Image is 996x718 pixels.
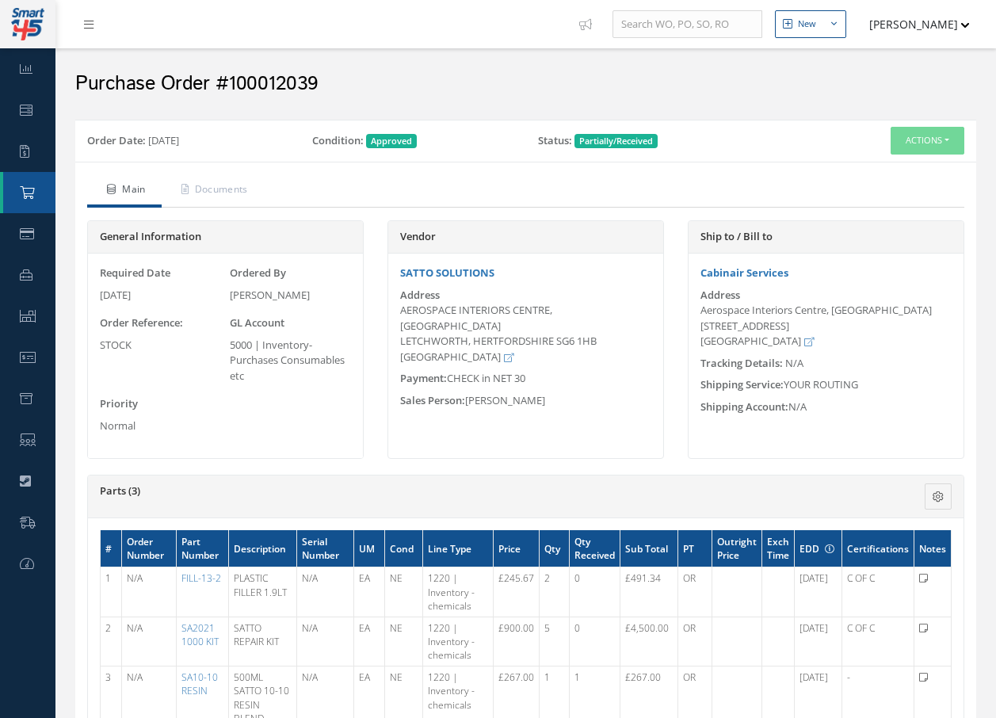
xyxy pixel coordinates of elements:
[700,399,788,414] span: Shipping Account:
[400,371,447,385] span: Payment:
[384,617,422,666] td: NE
[700,289,740,301] label: Address
[87,174,162,208] a: Main
[689,399,964,415] div: N/A
[493,617,539,666] td: £900.00
[229,617,297,666] td: SATTO REPAIR KIT
[229,530,297,567] th: Description
[312,133,364,149] label: Condition:
[230,315,284,331] label: GL Account
[677,567,712,617] td: OR
[775,10,846,38] button: New
[570,617,620,666] td: 0
[162,174,264,208] a: Documents
[229,567,297,617] td: PLASTIC FILLER 1.9LT
[620,617,678,666] td: £4,500.00
[121,530,176,567] th: Order Number
[181,621,219,648] a: SA2021 1000 KIT
[795,567,842,617] td: [DATE]
[297,567,354,617] td: N/A
[181,670,218,697] a: SA10-10 RESIN
[354,617,384,666] td: EA
[677,530,712,567] th: PT
[400,303,651,365] div: AEROSPACE INTERIORS CENTRE, [GEOGRAPHIC_DATA] LETCHWORTH, HERTFORDSHIRE SG6 1HB [GEOGRAPHIC_DATA]
[388,371,663,387] div: CHECK in NET 30
[700,231,952,243] h5: Ship to / Bill to
[354,530,384,567] th: UM
[854,9,970,40] button: [PERSON_NAME]
[230,288,352,304] div: [PERSON_NAME]
[570,530,620,567] th: Qty Received
[539,530,569,567] th: Qty
[423,530,494,567] th: Line Type
[700,356,783,370] span: Tracking Details:
[148,133,179,147] span: [DATE]
[100,231,351,243] h5: General Information
[842,567,914,617] td: C OF C
[75,72,976,96] h2: Purchase Order #100012039
[101,567,122,617] td: 1
[100,265,170,281] label: Required Date
[493,567,539,617] td: £245.67
[388,393,663,409] div: [PERSON_NAME]
[423,617,494,666] td: 1220 | Inventory - chemicals
[297,530,354,567] th: Serial Number
[574,134,658,148] span: Partially/Received
[712,530,761,567] th: Outright Price
[795,617,842,666] td: [DATE]
[700,303,952,349] div: Aerospace Interiors Centre, [GEOGRAPHIC_DATA] [STREET_ADDRESS] [GEOGRAPHIC_DATA]
[176,530,229,567] th: Part Number
[538,133,572,149] label: Status:
[297,617,354,666] td: N/A
[700,377,784,391] span: Shipping Service:
[842,617,914,666] td: C OF C
[493,530,539,567] th: Price
[100,418,222,434] div: Normal
[181,571,221,585] a: FILL-13-2
[101,530,122,567] th: #
[620,567,678,617] td: £491.34
[539,617,569,666] td: 5
[612,10,762,39] input: Search WO, PO, SO, RO
[230,265,286,281] label: Ordered By
[620,530,678,567] th: Sub Total
[400,289,440,301] label: Address
[121,567,176,617] td: N/A
[914,530,952,567] th: Notes
[785,356,803,370] span: N/A
[87,133,146,149] label: Order Date:
[100,485,806,498] h5: Parts (3)
[570,567,620,617] td: 0
[100,396,138,412] label: Priority
[798,17,816,31] div: New
[11,8,44,40] img: smart145-logo-small.png
[100,288,222,304] div: [DATE]
[354,567,384,617] td: EA
[121,617,176,666] td: N/A
[539,567,569,617] td: 2
[400,393,465,407] span: Sales Person:
[400,231,651,243] h5: Vendor
[689,377,964,393] div: YOUR ROUTING
[891,127,964,155] button: Actions
[100,338,222,353] div: STOCK
[230,338,352,384] div: 5000 | Inventory- Purchases Consumables etc
[384,530,422,567] th: Cond
[795,530,842,567] th: EDD
[384,567,422,617] td: NE
[762,530,795,567] th: Exch Time
[101,617,122,666] td: 2
[400,265,494,280] a: SATTO SOLUTIONS
[842,530,914,567] th: Certifications
[423,567,494,617] td: 1220 | Inventory - chemicals
[366,134,417,148] span: Approved
[700,265,788,280] a: Cabinair Services
[100,315,183,331] label: Order Reference:
[677,617,712,666] td: OR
